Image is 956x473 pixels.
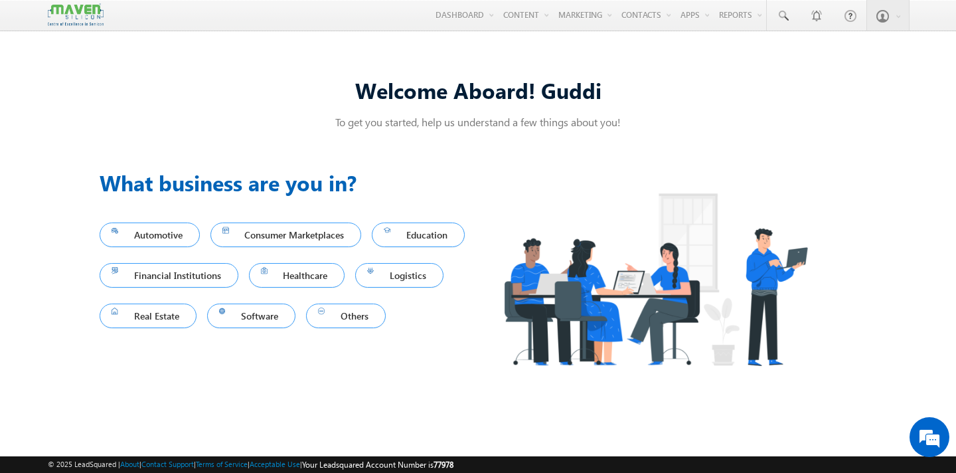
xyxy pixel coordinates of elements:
[112,266,226,284] span: Financial Institutions
[302,460,453,470] span: Your Leadsquared Account Number is
[48,458,453,471] span: © 2025 LeadSquared | | | | |
[141,460,194,468] a: Contact Support
[120,460,139,468] a: About
[100,115,856,129] p: To get you started, help us understand a few things about you!
[222,226,350,244] span: Consumer Marketplaces
[367,266,432,284] span: Logistics
[434,460,453,470] span: 77978
[100,167,478,199] h3: What business are you in?
[219,307,284,325] span: Software
[318,307,374,325] span: Others
[48,3,104,27] img: Custom Logo
[196,460,248,468] a: Terms of Service
[384,226,453,244] span: Education
[250,460,300,468] a: Acceptable Use
[112,226,188,244] span: Automotive
[100,76,856,104] div: Welcome Aboard! Guddi
[112,307,185,325] span: Real Estate
[478,167,833,392] img: Industry.png
[261,266,333,284] span: Healthcare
